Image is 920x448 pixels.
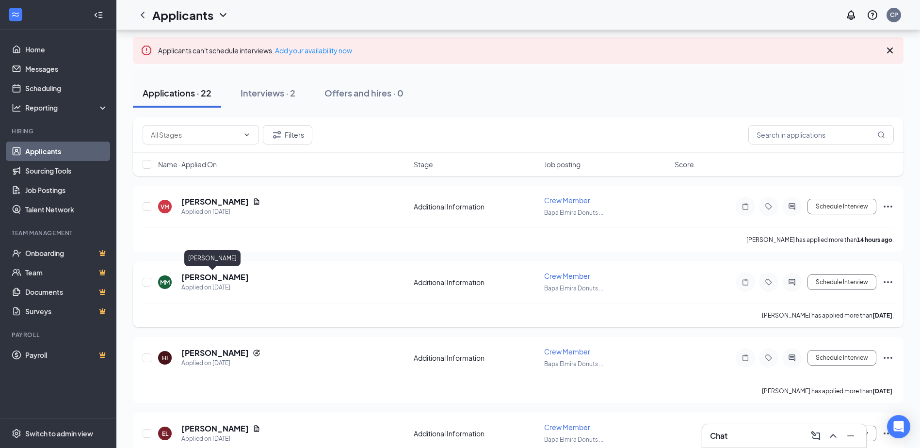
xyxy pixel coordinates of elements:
[825,428,841,444] button: ChevronUp
[181,207,260,217] div: Applied on [DATE]
[544,196,590,205] span: Crew Member
[162,354,168,362] div: HI
[414,429,538,438] div: Additional Information
[710,431,727,441] h3: Chat
[25,302,108,321] a: SurveysCrown
[181,283,249,292] div: Applied on [DATE]
[740,203,751,210] svg: Note
[25,243,108,263] a: OnboardingCrown
[25,200,108,219] a: Talent Network
[807,199,876,214] button: Schedule Interview
[786,203,798,210] svg: ActiveChat
[882,428,894,439] svg: Ellipses
[151,129,239,140] input: All Stages
[877,131,885,139] svg: MagnifyingGlass
[271,129,283,141] svg: Filter
[181,348,249,358] h5: [PERSON_NAME]
[25,180,108,200] a: Job Postings
[160,278,170,287] div: MM
[158,160,217,169] span: Name · Applied On
[324,87,404,99] div: Offers and hires · 0
[253,425,260,432] svg: Document
[544,423,590,432] span: Crew Member
[181,423,249,434] h5: [PERSON_NAME]
[762,387,894,395] p: [PERSON_NAME] has applied more than .
[887,415,910,438] div: Open Intercom Messenger
[158,46,352,55] span: Applicants can't schedule interviews.
[25,59,108,79] a: Messages
[748,125,894,144] input: Search in applications
[882,352,894,364] svg: Ellipses
[544,209,603,216] span: Bapa Elmira Donuts ...
[143,87,211,99] div: Applications · 22
[867,9,878,21] svg: QuestionInfo
[414,277,538,287] div: Additional Information
[857,236,892,243] b: 14 hours ago
[544,285,603,292] span: Bapa Elmira Donuts ...
[762,311,894,320] p: [PERSON_NAME] has applied more than .
[12,429,21,438] svg: Settings
[544,436,603,443] span: Bapa Elmira Donuts ...
[414,353,538,363] div: Additional Information
[12,331,106,339] div: Payroll
[845,430,856,442] svg: Minimize
[544,272,590,280] span: Crew Member
[872,387,892,395] b: [DATE]
[890,11,898,19] div: CP
[882,201,894,212] svg: Ellipses
[763,203,775,210] svg: Tag
[263,125,312,144] button: Filter Filters
[152,7,213,23] h1: Applicants
[12,229,106,237] div: Team Management
[884,45,896,56] svg: Cross
[184,250,241,266] div: [PERSON_NAME]
[763,278,775,286] svg: Tag
[544,160,581,169] span: Job posting
[675,160,694,169] span: Score
[181,196,249,207] h5: [PERSON_NAME]
[740,354,751,362] svg: Note
[25,40,108,59] a: Home
[217,9,229,21] svg: ChevronDown
[161,203,169,211] div: VM
[786,354,798,362] svg: ActiveChat
[808,428,823,444] button: ComposeMessage
[827,430,839,442] svg: ChevronUp
[544,360,603,368] span: Bapa Elmira Donuts ...
[181,358,260,368] div: Applied on [DATE]
[243,131,251,139] svg: ChevronDown
[882,276,894,288] svg: Ellipses
[162,430,168,438] div: EL
[740,278,751,286] svg: Note
[414,202,538,211] div: Additional Information
[25,429,93,438] div: Switch to admin view
[253,349,260,357] svg: Reapply
[872,312,892,319] b: [DATE]
[807,274,876,290] button: Schedule Interview
[810,430,822,442] svg: ComposeMessage
[94,10,103,20] svg: Collapse
[25,161,108,180] a: Sourcing Tools
[25,345,108,365] a: PayrollCrown
[12,127,106,135] div: Hiring
[25,103,109,112] div: Reporting
[253,198,260,206] svg: Document
[807,350,876,366] button: Schedule Interview
[137,9,148,21] svg: ChevronLeft
[845,9,857,21] svg: Notifications
[763,354,775,362] svg: Tag
[25,79,108,98] a: Scheduling
[275,46,352,55] a: Add your availability now
[11,10,20,19] svg: WorkstreamLogo
[25,263,108,282] a: TeamCrown
[746,236,894,244] p: [PERSON_NAME] has applied more than .
[25,142,108,161] a: Applicants
[12,103,21,112] svg: Analysis
[843,428,858,444] button: Minimize
[786,278,798,286] svg: ActiveChat
[544,347,590,356] span: Crew Member
[241,87,295,99] div: Interviews · 2
[25,282,108,302] a: DocumentsCrown
[181,434,260,444] div: Applied on [DATE]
